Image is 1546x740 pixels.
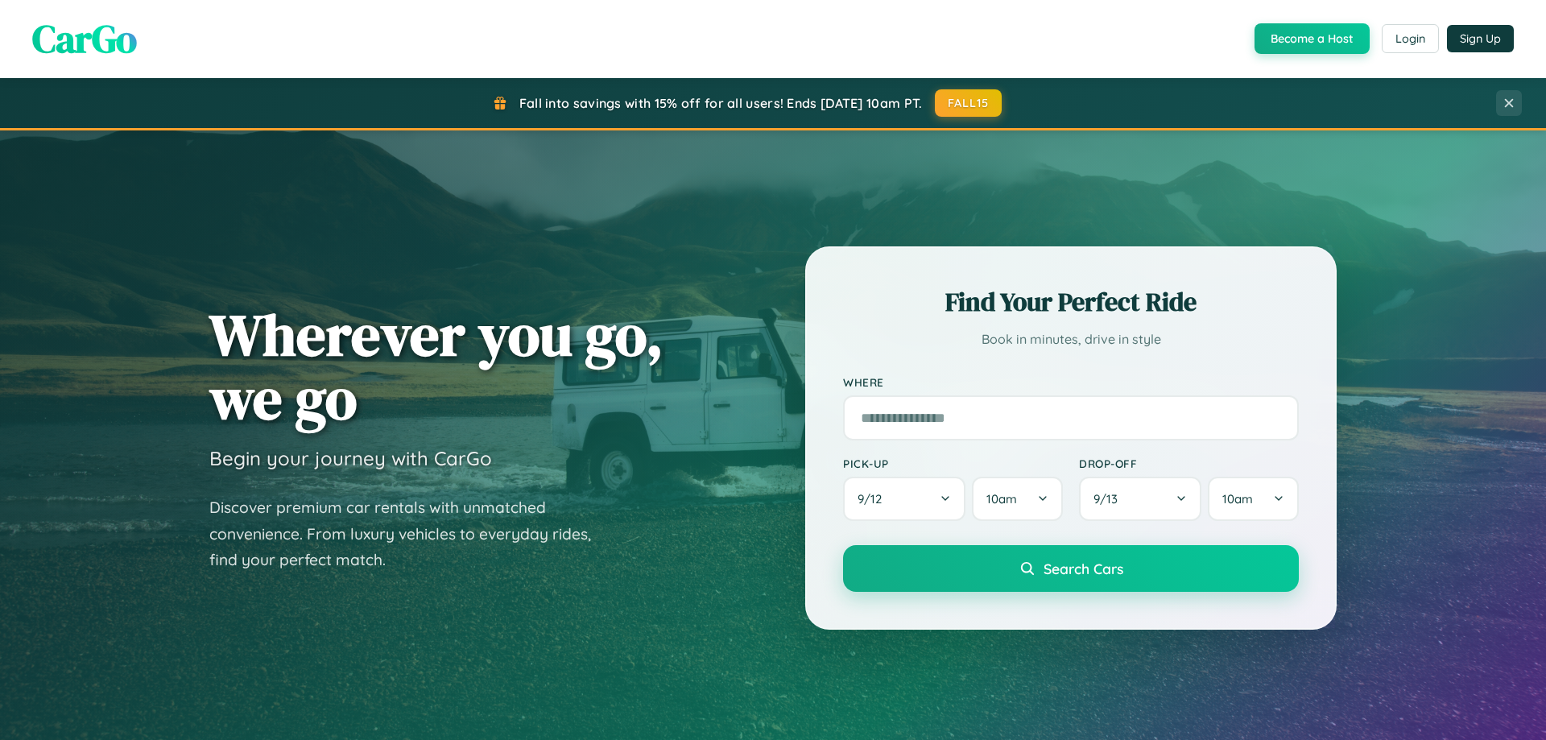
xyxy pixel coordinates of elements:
[843,477,965,521] button: 9/12
[843,375,1299,389] label: Where
[1255,23,1370,54] button: Become a Host
[209,446,492,470] h3: Begin your journey with CarGo
[858,491,890,506] span: 9 / 12
[1079,477,1201,521] button: 9/13
[843,284,1299,320] h2: Find Your Perfect Ride
[1093,491,1126,506] span: 9 / 13
[1079,457,1299,470] label: Drop-off
[1222,491,1253,506] span: 10am
[519,95,923,111] span: Fall into savings with 15% off for all users! Ends [DATE] 10am PT.
[843,328,1299,351] p: Book in minutes, drive in style
[935,89,1002,117] button: FALL15
[1044,560,1123,577] span: Search Cars
[209,303,663,430] h1: Wherever you go, we go
[843,457,1063,470] label: Pick-up
[843,545,1299,592] button: Search Cars
[1382,24,1439,53] button: Login
[1447,25,1514,52] button: Sign Up
[32,12,137,65] span: CarGo
[209,494,612,573] p: Discover premium car rentals with unmatched convenience. From luxury vehicles to everyday rides, ...
[972,477,1063,521] button: 10am
[1208,477,1299,521] button: 10am
[986,491,1017,506] span: 10am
